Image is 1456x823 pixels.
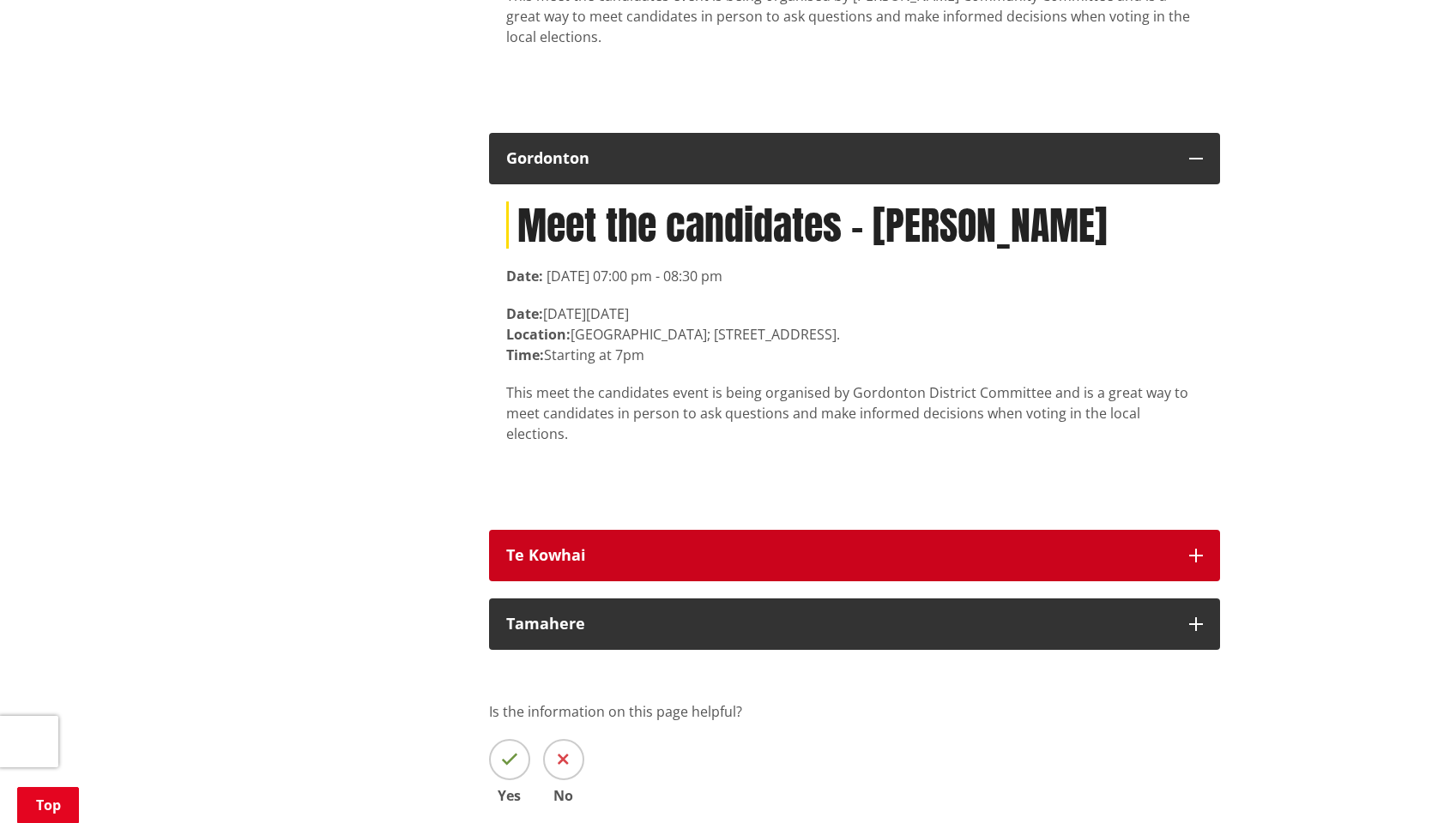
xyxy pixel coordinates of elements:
[489,701,1220,722] p: Is the information on this page helpful?
[506,147,589,168] strong: Gordonton
[506,303,1203,324] div: [DATE]
[17,787,79,823] a: Top
[547,267,722,285] time: [DATE] 07:00 pm - 08:30 pm
[506,304,543,323] strong: Date:
[506,324,1203,365] p: [GEOGRAPHIC_DATA]; [STREET_ADDRESS]. Starting at 7pm
[506,201,1203,249] h1: Meet the candidates - [PERSON_NAME]
[506,345,544,364] strong: Time:
[489,133,1220,184] button: Gordonton
[489,598,1220,650] button: Tamahere
[506,382,1203,444] p: This meet the candidates event is being organised by Gordonton District Committee and is a great ...
[489,789,530,802] span: Yes
[506,616,1172,633] div: Tamahere
[489,530,1220,581] button: Te Kowhai
[586,304,629,323] time: [DATE]
[1377,751,1439,813] iframe: Messenger Launcher
[543,789,584,802] span: No
[506,267,543,285] strong: Date:
[506,325,571,344] strong: Location:
[506,544,586,565] strong: Te Kowhai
